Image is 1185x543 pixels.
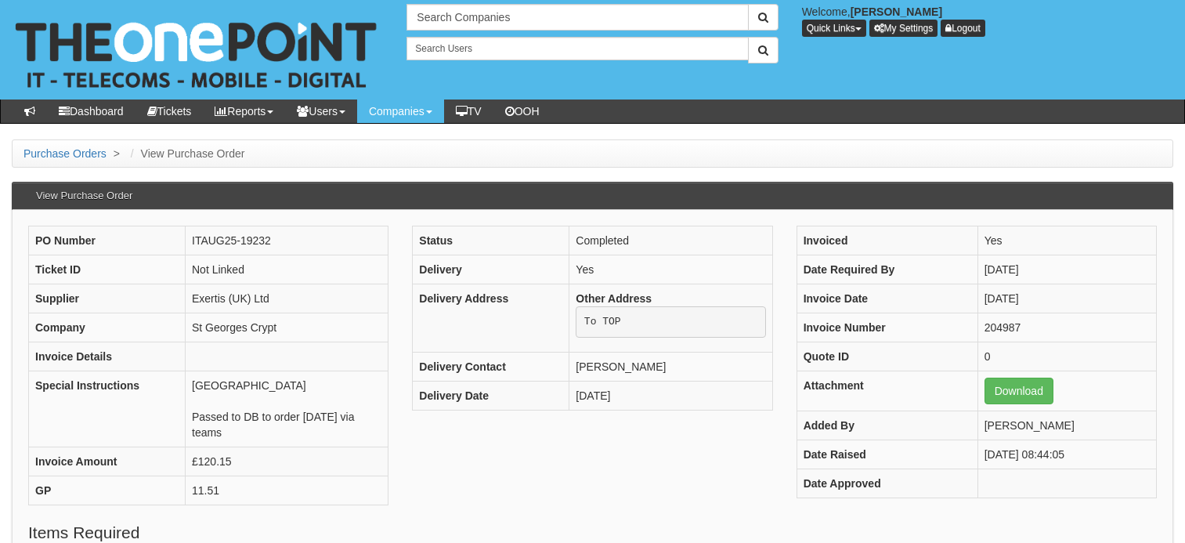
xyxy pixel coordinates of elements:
a: Users [285,100,357,123]
th: Added By [797,411,977,440]
td: 204987 [977,313,1156,342]
td: Yes [569,255,772,284]
th: Invoiced [797,226,977,255]
input: Search Users [406,37,748,60]
a: Purchase Orders [23,147,107,160]
th: Invoice Amount [29,447,186,476]
a: Tickets [135,100,204,123]
th: Attachment [797,371,977,411]
th: Invoice Number [797,313,977,342]
th: PO Number [29,226,186,255]
td: ITAUG25-19232 [186,226,388,255]
th: Quote ID [797,342,977,371]
a: Companies [357,100,444,123]
input: Search Companies [406,4,748,31]
th: Delivery Address [413,284,569,353]
th: Company [29,313,186,342]
a: OOH [493,100,551,123]
a: Logout [941,20,985,37]
th: Date Raised [797,440,977,469]
td: Completed [569,226,772,255]
th: Invoice Details [29,342,186,371]
a: My Settings [869,20,938,37]
span: > [110,147,124,160]
td: Exertis (UK) Ltd [186,284,388,313]
th: Special Instructions [29,371,186,447]
td: [DATE] [977,255,1156,284]
th: Delivery [413,255,569,284]
td: 11.51 [186,476,388,505]
h3: View Purchase Order [28,183,140,209]
th: Supplier [29,284,186,313]
li: View Purchase Order [127,146,245,161]
a: Dashboard [47,100,135,123]
th: Ticket ID [29,255,186,284]
td: Not Linked [186,255,388,284]
th: Delivery Date [413,381,569,410]
td: [DATE] 08:44:05 [977,440,1156,469]
th: GP [29,476,186,505]
b: [PERSON_NAME] [851,5,942,18]
td: [PERSON_NAME] [569,352,772,381]
th: Delivery Contact [413,352,569,381]
td: [PERSON_NAME] [977,411,1156,440]
td: [GEOGRAPHIC_DATA] Passed to DB to order [DATE] via teams [186,371,388,447]
a: TV [444,100,493,123]
td: £120.15 [186,447,388,476]
b: Other Address [576,292,652,305]
th: Status [413,226,569,255]
a: Reports [203,100,285,123]
td: 0 [977,342,1156,371]
div: Welcome, [790,4,1185,37]
button: Quick Links [802,20,866,37]
a: Download [984,378,1053,404]
th: Invoice Date [797,284,977,313]
td: [DATE] [569,381,772,410]
th: Date Required By [797,255,977,284]
pre: To TOP [576,306,765,338]
td: Yes [977,226,1156,255]
td: [DATE] [977,284,1156,313]
td: St Georges Crypt [186,313,388,342]
th: Date Approved [797,469,977,498]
